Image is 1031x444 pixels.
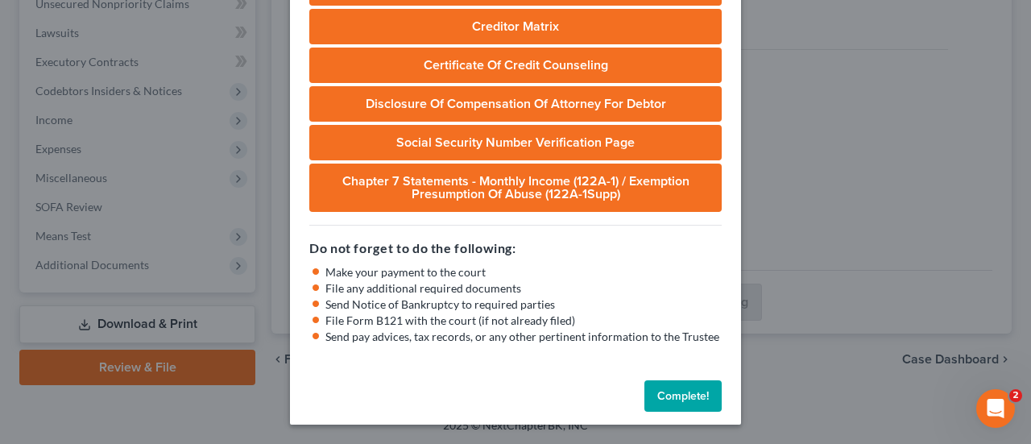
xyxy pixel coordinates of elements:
[309,125,722,160] a: Social Security Number Verification Page
[309,9,722,44] a: Creditor Matrix
[309,86,722,122] a: Disclosure of Compensation of Attorney for Debtor
[325,264,722,280] li: Make your payment to the court
[309,48,722,83] a: Certificate of Credit Counseling
[309,239,722,258] h5: Do not forget to do the following:
[325,297,722,313] li: Send Notice of Bankruptcy to required parties
[325,329,722,345] li: Send pay advices, tax records, or any other pertinent information to the Trustee
[976,389,1015,428] iframe: Intercom live chat
[309,164,722,212] a: Chapter 7 Statements - Monthly Income (122A-1) / Exemption Presumption of Abuse (122A-1Supp)
[325,313,722,329] li: File Form B121 with the court (if not already filed)
[644,380,722,413] button: Complete!
[1009,389,1022,402] span: 2
[325,280,722,297] li: File any additional required documents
